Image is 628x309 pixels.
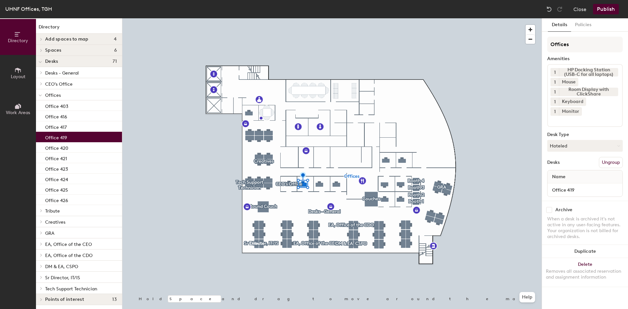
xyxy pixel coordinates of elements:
[519,292,535,302] button: Help
[45,164,68,172] p: Office 423
[6,110,30,115] span: Work Areas
[550,88,559,96] button: 1
[113,59,117,64] span: 71
[599,157,623,168] button: Ungroup
[554,108,556,115] span: 1
[548,18,571,32] button: Details
[45,144,68,151] p: Office 420
[593,4,619,14] button: Publish
[114,37,117,42] span: 4
[45,219,65,225] span: Creatives
[11,74,26,79] span: Layout
[45,208,60,214] span: Tribute
[45,59,58,64] span: Desks
[547,132,623,137] div: Desk Type
[559,97,586,106] div: Keyboard
[45,275,80,281] span: Sr Director, IT/IS
[8,38,28,43] span: Directory
[45,297,84,302] span: Points of interest
[45,242,92,247] span: EA, Office of the CEO
[542,245,628,258] button: Duplicate
[559,107,582,116] div: Monitor
[45,231,54,236] span: GRA
[559,68,618,77] div: HP Docking Station (USB-C for all laptops)
[45,123,67,130] p: Office 417
[45,264,78,269] span: DM & EA, CSPO
[549,171,569,183] span: Name
[556,6,563,12] img: Redo
[573,4,586,14] button: Close
[5,5,52,13] div: UHNF Offices, TGH
[45,196,68,203] p: Office 426
[550,68,559,77] button: 1
[45,112,67,120] p: Office 416
[45,175,68,182] p: Office 424
[554,89,556,95] span: 1
[45,81,73,87] span: CEO's Office
[45,37,89,42] span: Add spaces to map
[547,140,623,152] button: Hoteled
[45,70,79,76] span: Desks - General
[114,48,117,53] span: 6
[45,185,68,193] p: Office 425
[547,56,623,61] div: Amenities
[45,102,68,109] p: Office 403
[550,107,559,116] button: 1
[559,78,578,86] div: Mouse
[550,97,559,106] button: 1
[547,160,560,165] div: Desks
[554,79,556,86] span: 1
[45,93,61,98] span: Offices
[45,286,97,292] span: Tech Support Technician
[554,69,556,76] span: 1
[559,88,618,96] div: Room Display with ClickShare
[571,18,595,32] button: Policies
[45,154,67,162] p: Office 421
[112,297,117,302] span: 13
[36,24,122,34] h1: Directory
[547,216,623,240] div: When a desk is archived it's not active in any user-facing features. Your organization is not bil...
[45,253,93,258] span: EA, Office of the CDO
[45,48,61,53] span: Spaces
[45,133,67,141] p: Office 419
[549,185,621,195] input: Unnamed desk
[542,258,628,287] button: DeleteRemoves all associated reservation and assignment information
[550,78,559,86] button: 1
[555,207,572,213] div: Archive
[546,268,624,280] div: Removes all associated reservation and assignment information
[554,98,556,105] span: 1
[546,6,552,12] img: Undo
